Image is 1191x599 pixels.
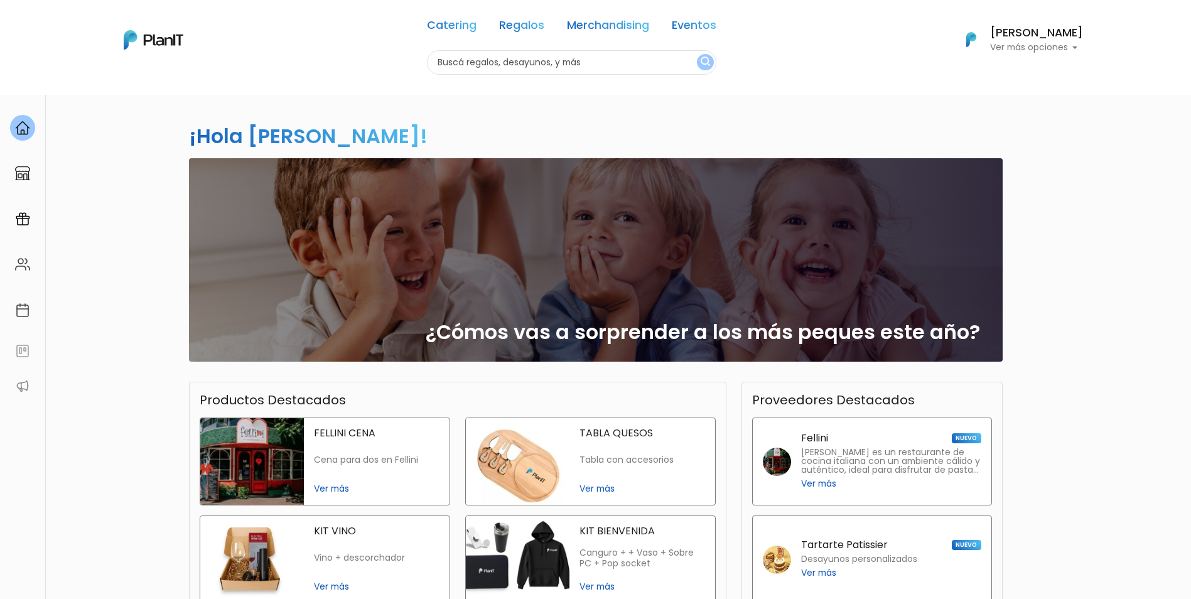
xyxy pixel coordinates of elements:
img: calendar-87d922413cdce8b2cf7b7f5f62616a5cf9e4887200fb71536465627b3292af00.svg [15,303,30,318]
a: Merchandising [567,20,649,35]
span: Ver más [579,580,705,593]
img: PlanIt Logo [957,26,985,53]
h2: ¿Cómos vas a sorprender a los más peques este año? [426,320,980,344]
img: fellini cena [200,418,304,505]
span: Ver más [579,482,705,495]
p: Tabla con accesorios [579,455,705,465]
p: Canguro + + Vaso + Sobre PC + Pop socket [579,548,705,569]
p: KIT BIENVENIDA [579,526,705,536]
a: fellini cena FELLINI CENA Cena para dos en Fellini Ver más [200,418,450,505]
span: NUEVO [952,433,981,443]
p: KIT VINO [314,526,439,536]
a: Catering [427,20,477,35]
span: NUEVO [952,540,981,550]
a: tabla quesos TABLA QUESOS Tabla con accesorios Ver más [465,418,716,505]
img: people-662611757002400ad9ed0e3c099ab2801c6687ba6c219adb57efc949bc21e19d.svg [15,257,30,272]
p: Cena para dos en Fellini [314,455,439,465]
p: Ver más opciones [990,43,1083,52]
p: [PERSON_NAME] es un restaurante de cocina italiana con un ambiente cálido y auténtico, ideal para... [801,448,981,475]
p: Fellini [801,433,828,443]
a: Eventos [672,20,716,35]
img: home-e721727adea9d79c4d83392d1f703f7f8bce08238fde08b1acbfd93340b81755.svg [15,121,30,136]
a: Regalos [499,20,544,35]
p: FELLINI CENA [314,428,439,438]
h2: ¡Hola [PERSON_NAME]! [189,122,428,150]
img: PlanIt Logo [124,30,183,50]
span: Ver más [801,566,836,580]
p: TABLA QUESOS [579,428,705,438]
img: tabla quesos [466,418,569,505]
img: campaigns-02234683943229c281be62815700db0a1741e53638e28bf9629b52c665b00959.svg [15,212,30,227]
h3: Proveedores Destacados [752,392,915,407]
img: partners-52edf745621dab592f3b2c58e3bca9d71375a7ef29c3b500c9f145b62cc070d4.svg [15,379,30,394]
span: Ver más [801,477,836,490]
a: Fellini NUEVO [PERSON_NAME] es un restaurante de cocina italiana con un ambiente cálido y auténti... [752,418,992,505]
img: marketplace-4ceaa7011d94191e9ded77b95e3339b90024bf715f7c57f8cf31f2d8c509eaba.svg [15,166,30,181]
span: Ver más [314,482,439,495]
img: search_button-432b6d5273f82d61273b3651a40e1bd1b912527efae98b1b7a1b2c0702e16a8d.svg [701,57,710,68]
span: Ver más [314,580,439,593]
img: feedback-78b5a0c8f98aac82b08bfc38622c3050aee476f2c9584af64705fc4e61158814.svg [15,343,30,359]
img: fellini [763,448,791,476]
button: PlanIt Logo [PERSON_NAME] Ver más opciones [950,23,1083,56]
h3: Productos Destacados [200,392,346,407]
p: Desayunos personalizados [801,555,917,564]
h6: [PERSON_NAME] [990,28,1083,39]
input: Buscá regalos, desayunos, y más [427,50,716,75]
p: Vino + descorchador [314,553,439,563]
p: Tartarte Patissier [801,540,888,550]
img: tartarte patissier [763,546,791,574]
